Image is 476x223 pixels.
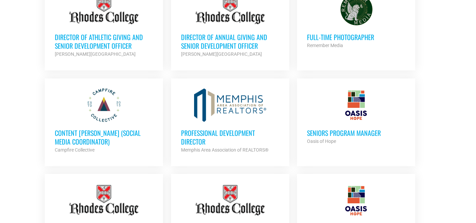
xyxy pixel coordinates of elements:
h3: Director of Athletic Giving and Senior Development Officer [55,33,153,50]
h3: Director of Annual Giving and Senior Development Officer [181,33,279,50]
a: Professional Development Director Memphis Area Association of REALTORS® [171,78,289,164]
strong: Campfire Collective [55,147,95,153]
strong: Memphis Area Association of REALTORS® [181,147,269,153]
h3: Content [PERSON_NAME] (Social Media Coordinator) [55,129,153,146]
h3: Professional Development Director [181,129,279,146]
strong: Oasis of Hope [307,139,336,144]
h3: Seniors Program Manager [307,129,405,137]
strong: Remember Media [307,43,343,48]
h3: Full-Time Photographer [307,33,405,41]
strong: [PERSON_NAME][GEOGRAPHIC_DATA] [55,51,136,57]
a: Seniors Program Manager Oasis of Hope [297,78,415,155]
strong: [PERSON_NAME][GEOGRAPHIC_DATA] [181,51,262,57]
a: Content [PERSON_NAME] (Social Media Coordinator) Campfire Collective [45,78,163,164]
